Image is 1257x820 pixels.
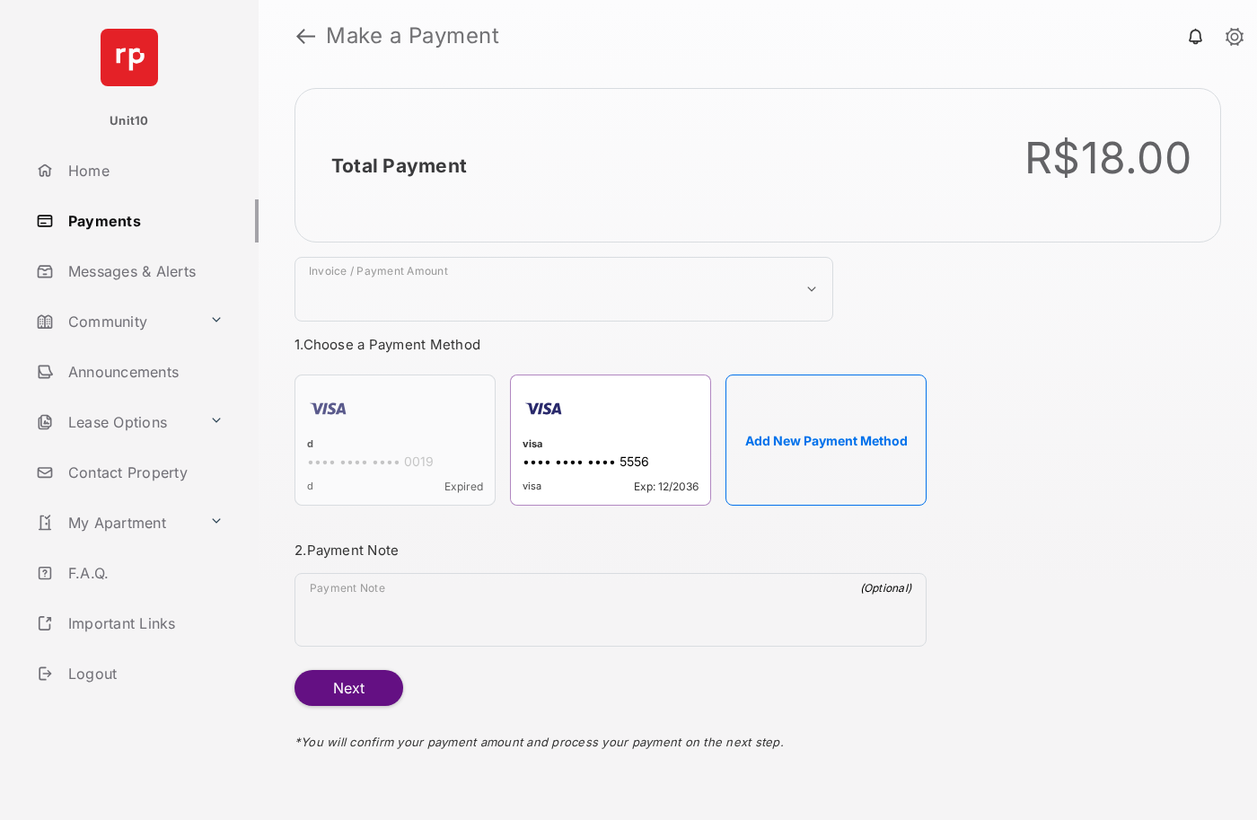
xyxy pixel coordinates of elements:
span: visa [523,480,541,493]
a: Contact Property [29,451,259,494]
p: Unit10 [110,112,149,130]
span: Expired [444,480,483,493]
span: Exp: 12/2036 [634,480,699,493]
div: d [307,437,483,454]
img: svg+xml;base64,PHN2ZyB4bWxucz0iaHR0cDovL3d3dy53My5vcmcvMjAwMC9zdmciIHdpZHRoPSI2NCIgaGVpZ2h0PSI2NC... [101,29,158,86]
a: My Apartment [29,501,202,544]
a: Home [29,149,259,192]
a: Payments [29,199,259,242]
div: R$18.00 [1024,132,1191,184]
h3: 2. Payment Note [294,542,927,559]
div: d•••• •••• •••• 0019dExpired [294,375,496,506]
a: Messages & Alerts [29,250,259,293]
div: visa•••• •••• •••• 5556visaExp: 12/2036 [510,375,711,506]
a: F.A.Q. [29,551,259,595]
div: * You will confirm your payment amount and process your payment on the next step. [294,706,927,767]
h3: 1. Choose a Payment Method [294,336,927,353]
h2: Total Payment [331,154,467,177]
span: d [307,480,313,493]
a: Community [29,300,202,343]
div: •••• •••• •••• 5556 [523,454,699,472]
div: visa [523,437,699,454]
a: Important Links [29,602,231,645]
a: Announcements [29,350,259,393]
a: Logout [29,652,259,695]
div: •••• •••• •••• 0019 [307,454,483,472]
a: Lease Options [29,401,202,444]
button: Add New Payment Method [725,375,927,506]
button: Next [294,670,403,706]
strong: Make a Payment [326,25,499,47]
